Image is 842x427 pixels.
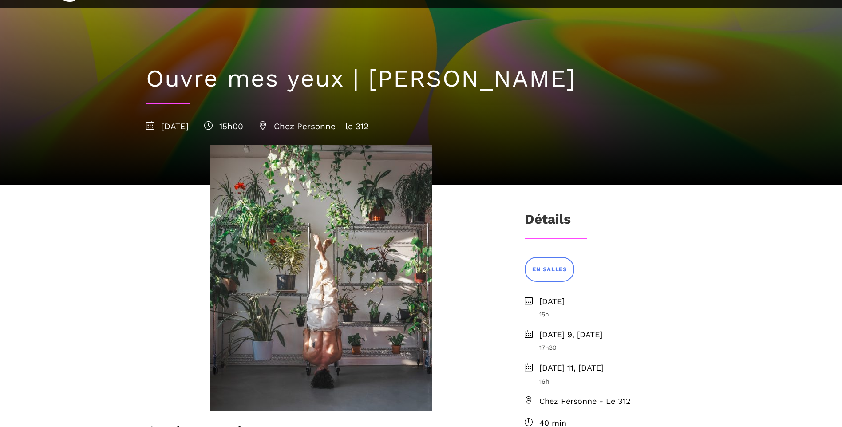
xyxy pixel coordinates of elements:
span: 15h00 [204,121,243,131]
span: Chez Personne - le 312 [259,121,368,131]
h1: Ouvre mes yeux | [PERSON_NAME] [146,64,696,93]
span: [DATE] [146,121,189,131]
span: [DATE] 9, [DATE] [539,328,696,341]
span: EN SALLES [532,265,567,274]
span: 16h [539,376,696,386]
span: [DATE] 11, [DATE] [539,362,696,375]
h3: Détails [525,211,571,233]
span: Chez Personne - Le 312 [539,395,696,408]
a: EN SALLES [525,257,574,281]
span: 17h30 [539,343,696,352]
span: 15h [539,309,696,319]
span: [DATE] [539,295,696,308]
